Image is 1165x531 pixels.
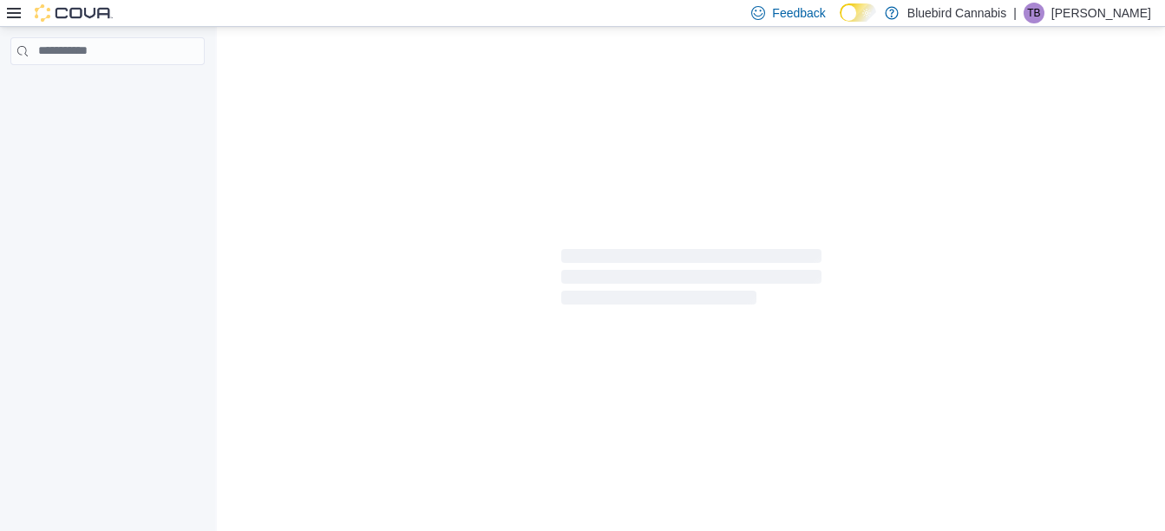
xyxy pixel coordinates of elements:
[840,22,841,23] span: Dark Mode
[561,252,821,308] span: Loading
[1027,3,1040,23] span: TB
[35,4,113,22] img: Cova
[1013,3,1017,23] p: |
[840,3,876,22] input: Dark Mode
[907,3,1006,23] p: Bluebird Cannabis
[10,69,205,110] nav: Complex example
[1024,3,1044,23] div: Trisha Bisson
[772,4,825,22] span: Feedback
[1051,3,1151,23] p: [PERSON_NAME]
